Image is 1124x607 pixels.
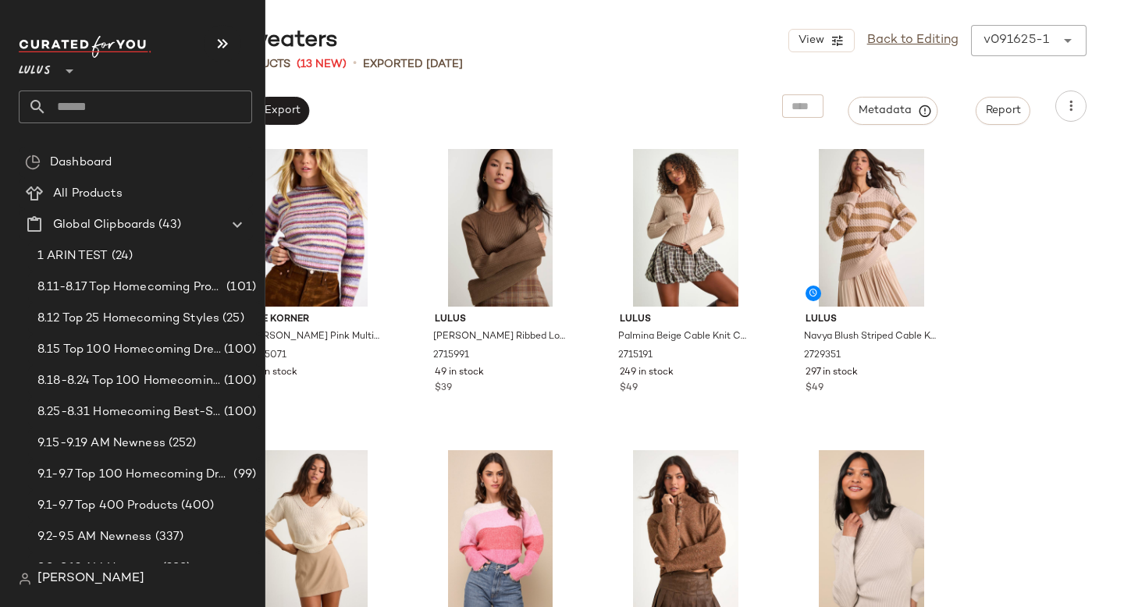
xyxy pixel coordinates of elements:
[607,149,764,307] img: 2715191_01_hero_2025-08-19.jpg
[620,366,674,380] span: 249 in stock
[50,154,112,172] span: Dashboard
[985,105,1021,117] span: Report
[19,573,31,585] img: svg%3e
[19,36,151,58] img: cfy_white_logo.C9jOOHJF.svg
[19,53,51,81] span: Lulus
[806,382,823,396] span: $49
[221,341,256,359] span: (100)
[223,279,256,296] span: (101)
[263,105,300,117] span: Export
[178,497,214,515] span: (400)
[37,247,108,265] span: 1 ARIN TEST
[25,154,41,170] img: svg%3e
[976,97,1030,125] button: Report
[433,349,469,363] span: 2715991
[806,313,937,327] span: Lulus
[37,497,178,515] span: 9.1-9.7 Top 400 Products
[435,366,484,380] span: 49 in stock
[247,349,286,363] span: 2705071
[983,31,1049,50] div: v091625-1
[37,403,221,421] span: 8.25-8.31 Homecoming Best-Sellers
[37,435,165,453] span: 9.15-9.19 AM Newness
[804,349,841,363] span: 2729351
[297,56,347,73] span: (13 New)
[37,372,221,390] span: 8.18-8.24 Top 100 Homecoming Dresses
[53,216,155,234] span: Global Clipboards
[53,185,123,203] span: All Products
[848,97,938,125] button: Metadata
[804,330,936,344] span: Navya Blush Striped Cable Knit Tunic Sweater
[435,382,452,396] span: $39
[37,528,152,546] span: 9.2-9.5 AM Newness
[37,341,221,359] span: 8.15 Top 100 Homecoming Dresses
[797,34,823,47] span: View
[353,55,357,73] span: •
[230,466,256,484] span: (99)
[793,149,950,307] img: 2729351_01_hero_2025-09-08.jpg
[247,330,379,344] span: [PERSON_NAME] Pink Multi Striped Crew Neck Sweater
[620,313,752,327] span: Lulus
[788,29,854,52] button: View
[37,310,219,328] span: 8.12 Top 25 Homecoming Styles
[165,435,197,453] span: (252)
[806,366,858,380] span: 297 in stock
[620,382,638,396] span: $49
[249,366,297,380] span: 92 in stock
[159,559,191,577] span: (298)
[249,313,381,327] span: The Korner
[37,559,159,577] span: 9.8-9.12 AM Newness
[618,330,750,344] span: Palmina Beige Cable Knit Collared Zip-Up Cardigan Sweater
[858,104,929,118] span: Metadata
[152,528,184,546] span: (337)
[108,247,133,265] span: (24)
[219,310,244,328] span: (25)
[155,216,181,234] span: (43)
[37,466,230,484] span: 9.1-9.7 Top 100 Homecoming Dresses
[37,279,223,296] span: 8.11-8.17 Top Homecoming Product
[37,570,144,588] span: [PERSON_NAME]
[221,372,256,390] span: (100)
[867,31,959,50] a: Back to Editing
[422,149,579,307] img: 2715991_02_front_2025-08-12.jpg
[363,56,463,73] p: Exported [DATE]
[435,313,567,327] span: Lulus
[254,97,309,125] button: Export
[433,330,565,344] span: [PERSON_NAME] Ribbed Long Sleeve Sweater Top
[618,349,653,363] span: 2715191
[221,403,256,421] span: (100)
